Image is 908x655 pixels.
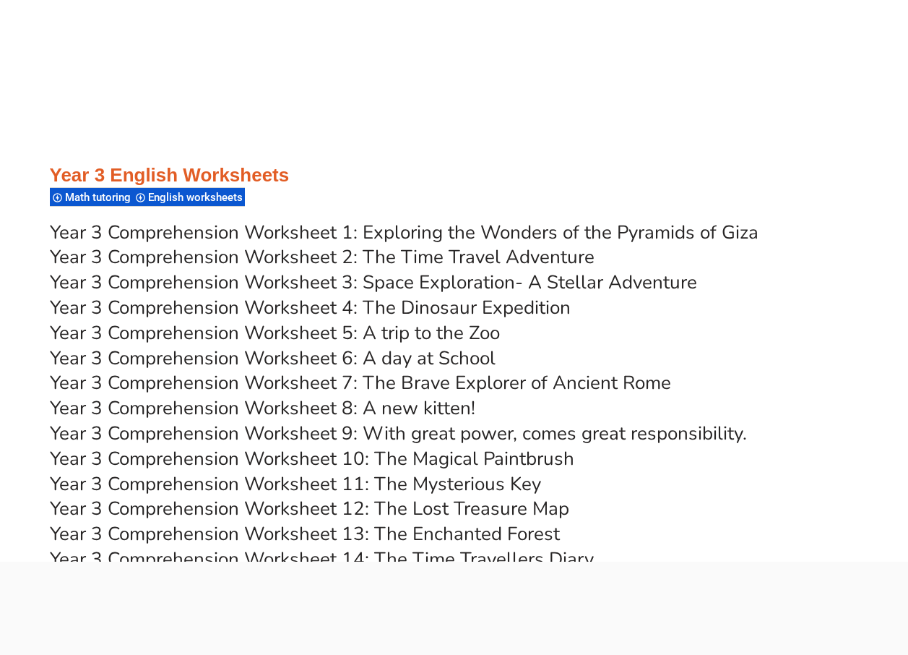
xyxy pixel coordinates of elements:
[133,187,245,207] div: English worksheets
[50,370,671,395] a: Year 3 Comprehension Worksheet 7: The Brave Explorer of Ancient Rome
[50,320,500,346] a: Year 3 Comprehension Worksheet 5: A trip to the Zoo
[91,562,817,651] iframe: Advertisement
[50,270,697,295] a: Year 3 Comprehension Worksheet 3: Space Exploration- A Stellar Adventure
[50,521,560,547] a: Year 3 Comprehension Worksheet 13: The Enchanted Forest
[148,191,247,204] span: English worksheets
[836,586,908,655] div: Widget chat
[50,295,571,320] a: Year 3 Comprehension Worksheet 4: The Dinosaur Expedition
[50,421,747,446] a: Year 3 Comprehension Worksheet 9: With great power, comes great responsibility.
[50,496,569,521] a: Year 3 Comprehension Worksheet 12: The Lost Treasure Map
[836,586,908,655] iframe: Chat Widget
[50,346,496,371] a: Year 3 Comprehension Worksheet 6: A day at School
[50,220,758,245] a: Year 3 Comprehension Worksheet 1: Exploring the Wonders of the Pyramids of Giza
[50,187,133,207] div: Math tutoring
[50,244,594,270] a: Year 3 Comprehension Worksheet 2: The Time Travel Adventure
[50,471,541,497] a: Year 3 Comprehension Worksheet 11: The Mysterious Key
[65,191,135,204] span: Math tutoring
[50,395,475,421] a: Year 3 Comprehension Worksheet 8: A new kitten!
[50,547,594,572] a: Year 3 Comprehension Worksheet 14: The Time Travellers Diary
[50,446,574,471] a: Year 3 Comprehension Worksheet 10: The Magical Paintbrush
